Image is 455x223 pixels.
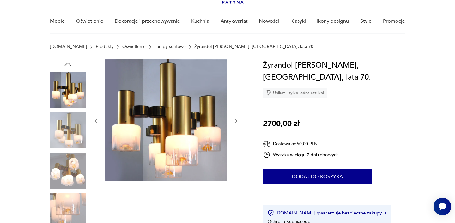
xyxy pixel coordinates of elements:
h1: Żyrandol [PERSON_NAME], [GEOGRAPHIC_DATA], lata 70. [263,59,405,83]
img: Zdjęcie produktu Żyrandol Gaetano Sciolari, Włochy, lata 70. [105,59,227,181]
img: Zdjęcie produktu Żyrandol Gaetano Sciolari, Włochy, lata 70. [50,112,86,148]
a: Promocje [383,9,405,33]
a: Style [360,9,372,33]
a: Antykwariat [221,9,248,33]
button: Dodaj do koszyka [263,169,372,184]
div: Wysyłka w ciągu 7 dni roboczych [263,151,339,159]
div: Unikat - tylko jedna sztuka! [263,88,327,98]
img: Ikona certyfikatu [268,210,274,216]
img: Zdjęcie produktu Żyrandol Gaetano Sciolari, Włochy, lata 70. [50,153,86,189]
a: Kuchnia [191,9,209,33]
img: Zdjęcie produktu Żyrandol Gaetano Sciolari, Włochy, lata 70. [50,72,86,108]
a: Klasyki [290,9,306,33]
a: Dekoracje i przechowywanie [115,9,180,33]
div: Dostawa od 50,00 PLN [263,140,339,148]
p: Żyrandol [PERSON_NAME], [GEOGRAPHIC_DATA], lata 70. [194,44,315,49]
a: Oświetlenie [76,9,103,33]
a: [DOMAIN_NAME] [50,44,87,49]
a: Meble [50,9,65,33]
img: Ikona diamentu [265,90,271,96]
a: Nowości [259,9,279,33]
p: 2700,00 zł [263,118,300,130]
a: Lampy sufitowe [155,44,186,49]
img: Ikona dostawy [263,140,270,148]
iframe: Smartsupp widget button [434,198,451,215]
button: [DOMAIN_NAME] gwarantuje bezpieczne zakupy [268,210,386,216]
a: Produkty [96,44,114,49]
a: Ikony designu [317,9,349,33]
a: Oświetlenie [122,44,146,49]
img: Ikona strzałki w prawo [385,211,386,214]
